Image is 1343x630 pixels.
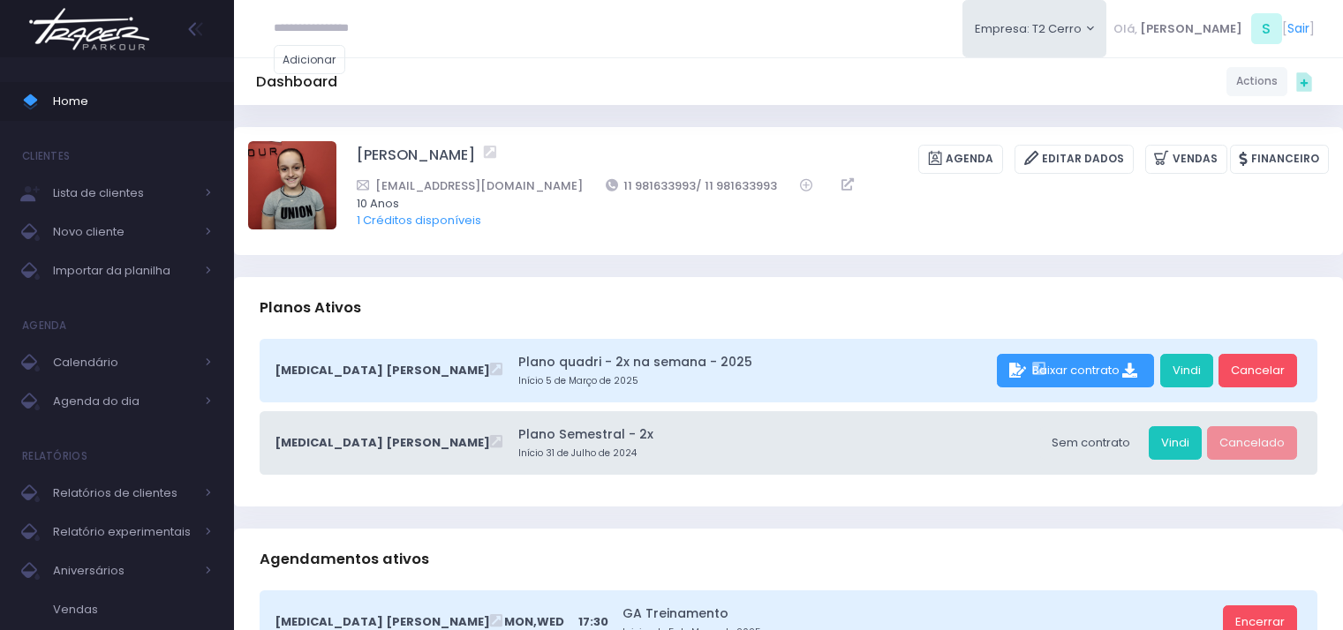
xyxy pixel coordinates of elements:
a: [EMAIL_ADDRESS][DOMAIN_NAME] [357,176,583,195]
span: Relatórios de clientes [53,482,194,505]
label: Alterar foto de perfil [248,141,336,235]
a: Financeiro [1230,145,1329,174]
a: Vendas [1145,145,1227,174]
small: Início 31 de Julho de 2024 [518,446,1034,461]
span: [MEDICAL_DATA] [PERSON_NAME] [275,434,490,452]
div: [ ] [1106,9,1321,49]
div: Sem contrato [1039,426,1143,460]
a: Plano Semestral - 2x [518,425,1034,444]
span: Calendário [53,351,194,374]
span: Relatório experimentais [53,521,194,544]
h4: Relatórios [22,439,87,474]
span: S [1251,13,1282,44]
span: Olá, [1113,20,1137,38]
a: Editar Dados [1015,145,1134,174]
span: Agenda do dia [53,390,194,413]
a: Vindi [1149,426,1202,460]
a: GA Treinamento [622,604,1217,623]
a: Adicionar [274,45,346,74]
span: Home [53,90,212,113]
a: Cancelar [1219,354,1297,387]
h3: Planos Ativos [260,282,361,333]
a: Vindi [1160,354,1213,387]
img: Maite Magri Loureiro [248,141,336,229]
a: Actions [1226,67,1287,96]
span: Lista de clientes [53,182,194,205]
span: [MEDICAL_DATA] [PERSON_NAME] [275,362,490,379]
span: [PERSON_NAME] [1140,20,1242,38]
small: Início 5 de Março de 2025 [518,374,991,388]
span: 10 Anos [357,195,1306,213]
a: Plano quadri - 2x na semana - 2025 [518,353,991,371]
span: Novo cliente [53,221,194,244]
div: Baixar contrato [997,354,1154,387]
a: Sair [1287,19,1309,38]
h4: Agenda [22,308,67,343]
span: Vendas [53,598,212,621]
div: Quick actions [1287,64,1321,98]
span: Aniversários [53,559,194,582]
a: Agenda [918,145,1003,174]
span: Importar da planilha [53,259,194,282]
h5: Dashboard [256,73,337,91]
a: 1 Créditos disponíveis [357,212,481,229]
a: [PERSON_NAME] [357,145,475,174]
h4: Clientes [22,139,70,174]
a: 11 981633993/ 11 981633993 [606,176,778,195]
h3: Agendamentos ativos [260,534,429,584]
